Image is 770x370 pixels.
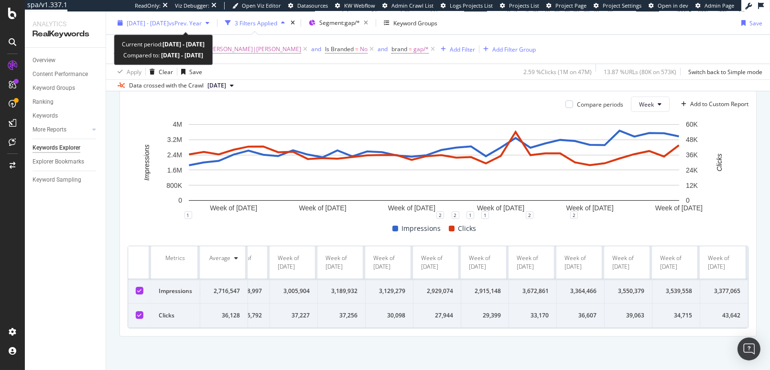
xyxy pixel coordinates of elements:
svg: A chart. [128,120,741,215]
button: Week [631,97,670,112]
div: Week of [DATE] [708,254,740,271]
div: Analytics [33,19,98,29]
div: 2,716,547 [208,287,240,295]
span: = [409,45,412,53]
div: Week of [DATE] [612,254,644,271]
b: [DATE] - [DATE] [160,51,203,59]
div: Compare periods [577,100,623,109]
text: 0 [686,197,690,205]
div: Week of [DATE] [421,254,453,271]
div: Compared to: [123,50,203,61]
button: Save [177,64,202,79]
div: 37,227 [278,311,310,320]
button: Add Filter [437,44,475,55]
div: 3,672,861 [517,287,549,295]
div: 2 [570,211,578,219]
div: Metrics [159,254,192,262]
div: Explorer Bookmarks [33,157,84,167]
td: Clicks [151,304,200,328]
span: Open Viz Editor [242,2,281,9]
div: 27,944 [421,311,453,320]
button: Save [737,15,762,31]
a: Ranking [33,97,99,107]
span: Datasources [297,2,328,9]
div: 1 [466,211,474,219]
span: [DATE] - [DATE] [127,19,169,27]
div: Save [749,19,762,27]
div: Keyword Groups [393,19,437,27]
button: and [311,44,321,54]
div: Data crossed with the Crawl [129,81,204,90]
div: Week of [DATE] [278,254,310,271]
div: 36,607 [564,311,596,320]
div: Add to Custom Report [690,101,748,107]
div: Save [189,67,202,76]
button: Switch back to Simple mode [684,64,762,79]
button: and [378,44,388,54]
div: Clear [159,67,173,76]
text: 24K [686,166,698,174]
span: doen|[PERSON_NAME]|[PERSON_NAME]|[PERSON_NAME] [143,43,301,56]
div: 3,005,904 [278,287,310,295]
div: 3,189,932 [325,287,358,295]
text: Week of [DATE] [477,204,524,212]
button: Add to Custom Report [677,97,748,112]
a: Keyword Groups [33,83,99,93]
div: Week of [DATE] [325,254,358,271]
span: Clicks [458,223,477,234]
div: 43,642 [708,311,740,320]
div: 3 Filters Applied [235,19,277,27]
a: Open Viz Editor [232,2,281,10]
div: Ranking [33,97,54,107]
div: More Reports [33,125,66,135]
div: Week of [DATE] [660,254,692,271]
span: Segment: gap/* [319,19,360,27]
a: Keywords Explorer [33,143,99,153]
span: Is Branded [325,45,354,53]
button: Clear [146,64,173,79]
text: Clicks [716,154,723,172]
a: Logs Projects List [441,2,493,10]
div: 13.87 % URLs ( 80K on 573K ) [604,67,676,76]
div: 2,915,148 [469,287,501,295]
div: Overview [33,55,55,65]
span: gap/* [413,43,429,56]
div: Week of [DATE] [564,254,596,271]
div: 29,399 [469,311,501,320]
div: Week of [DATE] [469,254,501,271]
a: Overview [33,55,99,65]
a: Projects List [500,2,539,10]
span: Projects List [509,2,539,9]
text: 36K [686,151,698,159]
div: Switch back to Simple mode [688,67,762,76]
a: KW Webflow [335,2,375,10]
text: Week of [DATE] [210,204,257,212]
div: 2 [452,211,459,219]
div: Keyword Groups [33,83,75,93]
div: 36,128 [208,311,240,320]
a: Admin Crawl List [382,2,434,10]
div: Viz Debugger: [175,2,209,10]
button: [DATE] - [DATE]vsPrev. Year [114,15,213,31]
text: 48K [686,136,698,143]
button: 3 Filters Applied [221,15,289,31]
div: 3,377,065 [708,287,740,295]
text: Week of [DATE] [655,204,703,212]
div: times [289,18,297,28]
div: 3,364,466 [564,287,596,295]
span: KW Webflow [344,2,375,9]
div: 3,550,379 [612,287,644,295]
div: RealKeywords [33,29,98,40]
span: vs Prev. Year [169,19,202,27]
div: 1 [481,211,489,219]
text: Week of [DATE] [299,204,347,212]
div: 3,539,558 [660,287,692,295]
button: [DATE] [204,80,238,91]
div: 2 [436,211,444,219]
div: Current period: [122,39,205,50]
span: Week [639,100,654,109]
div: Keywords Explorer [33,143,80,153]
div: 2.59 % Clicks ( 1M on 47M ) [523,67,592,76]
span: Admin Page [705,2,734,9]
